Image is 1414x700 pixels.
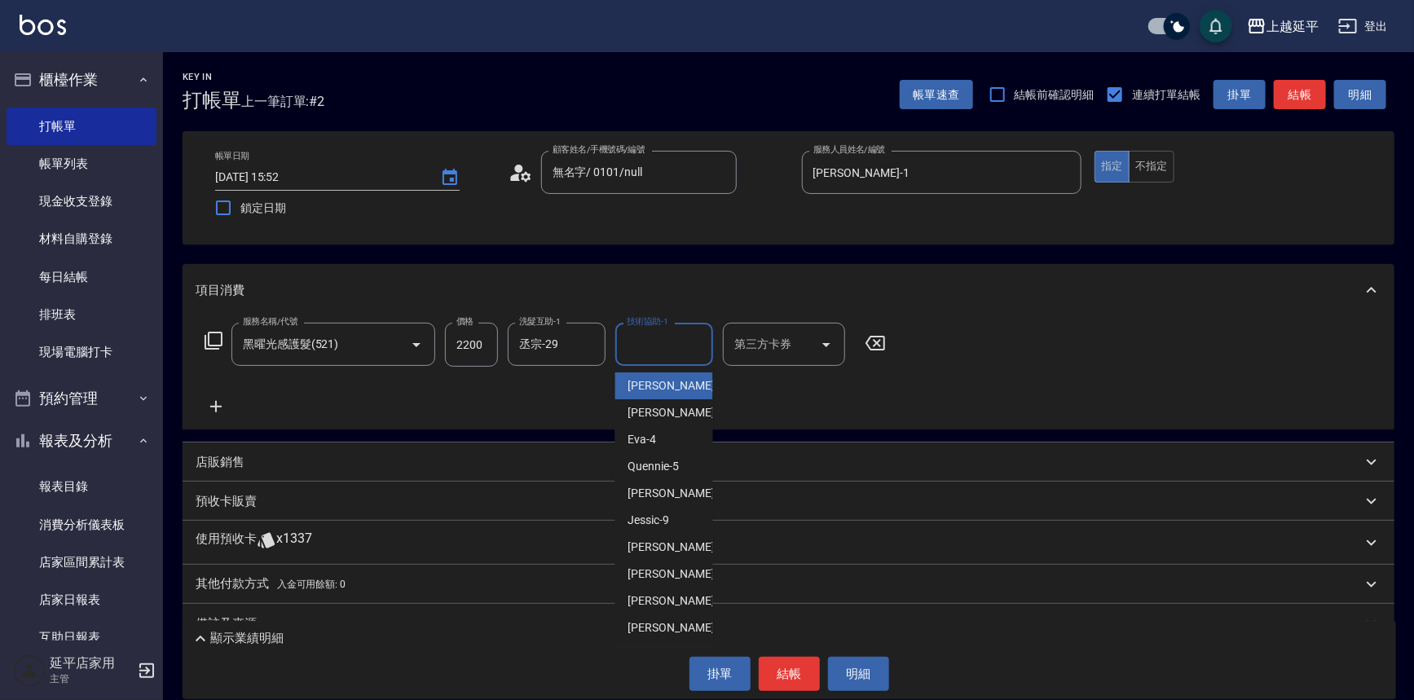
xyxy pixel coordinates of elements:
[240,200,286,217] span: 鎖定日期
[1129,151,1174,183] button: 不指定
[196,282,244,299] p: 項目消費
[7,145,156,183] a: 帳單列表
[7,377,156,420] button: 預約管理
[277,579,346,590] span: 入金可用餘額: 0
[7,296,156,333] a: 排班表
[7,59,156,101] button: 櫃檯作業
[7,468,156,505] a: 報表目錄
[215,164,424,191] input: YYYY/MM/DD hh:mm
[813,332,839,358] button: Open
[628,619,731,636] span: [PERSON_NAME] -26
[7,506,156,544] a: 消費分析儀表板
[196,575,346,593] p: 其他付款方式
[183,72,241,82] h2: Key In
[276,531,312,555] span: x1337
[627,315,668,328] label: 技術協助-1
[1240,10,1325,43] button: 上越延平
[900,80,973,110] button: 帳單速查
[628,566,731,583] span: [PERSON_NAME] -13
[7,258,156,296] a: 每日結帳
[196,493,257,510] p: 預收卡販賣
[210,630,284,647] p: 顯示業績明細
[628,485,725,502] span: [PERSON_NAME] -7
[183,89,241,112] h3: 打帳單
[196,454,244,471] p: 店販銷售
[628,592,731,610] span: [PERSON_NAME] -23
[813,143,885,156] label: 服務人員姓名/編號
[243,315,297,328] label: 服務名稱/代號
[13,654,46,687] img: Person
[1095,151,1130,183] button: 指定
[241,91,325,112] span: 上一筆訂單:#2
[7,420,156,462] button: 報表及分析
[628,377,725,394] span: [PERSON_NAME] -1
[403,332,429,358] button: Open
[7,333,156,371] a: 現場電腦打卡
[1274,80,1326,110] button: 結帳
[1015,86,1095,103] span: 結帳前確認明細
[689,657,751,691] button: 掛單
[50,671,133,686] p: 主管
[7,108,156,145] a: 打帳單
[456,315,474,328] label: 價格
[628,512,670,529] span: Jessic -9
[430,158,469,197] button: Choose date, selected date is 2025-09-05
[196,531,257,555] p: 使用預收卡
[183,264,1394,316] div: 項目消費
[759,657,820,691] button: 結帳
[519,315,561,328] label: 洗髮互助-1
[628,539,731,556] span: [PERSON_NAME] -12
[1200,10,1232,42] button: save
[183,604,1394,643] div: 備註及來源
[1214,80,1266,110] button: 掛單
[1266,16,1319,37] div: 上越延平
[628,458,680,475] span: Quennie -5
[183,521,1394,565] div: 使用預收卡x1337
[553,143,645,156] label: 顧客姓名/手機號碼/編號
[1332,11,1394,42] button: 登出
[183,442,1394,482] div: 店販銷售
[1132,86,1200,103] span: 連續打單結帳
[7,581,156,619] a: 店家日報表
[183,482,1394,521] div: 預收卡販賣
[50,655,133,671] h5: 延平店家用
[183,565,1394,604] div: 其他付款方式入金可用餘額: 0
[196,615,257,632] p: 備註及來源
[628,404,725,421] span: [PERSON_NAME] -2
[7,544,156,581] a: 店家區間累計表
[7,220,156,258] a: 材料自購登錄
[215,150,249,162] label: 帳單日期
[20,15,66,35] img: Logo
[1334,80,1386,110] button: 明細
[828,657,889,691] button: 明細
[628,431,657,448] span: Eva -4
[7,619,156,656] a: 互助日報表
[7,183,156,220] a: 現金收支登錄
